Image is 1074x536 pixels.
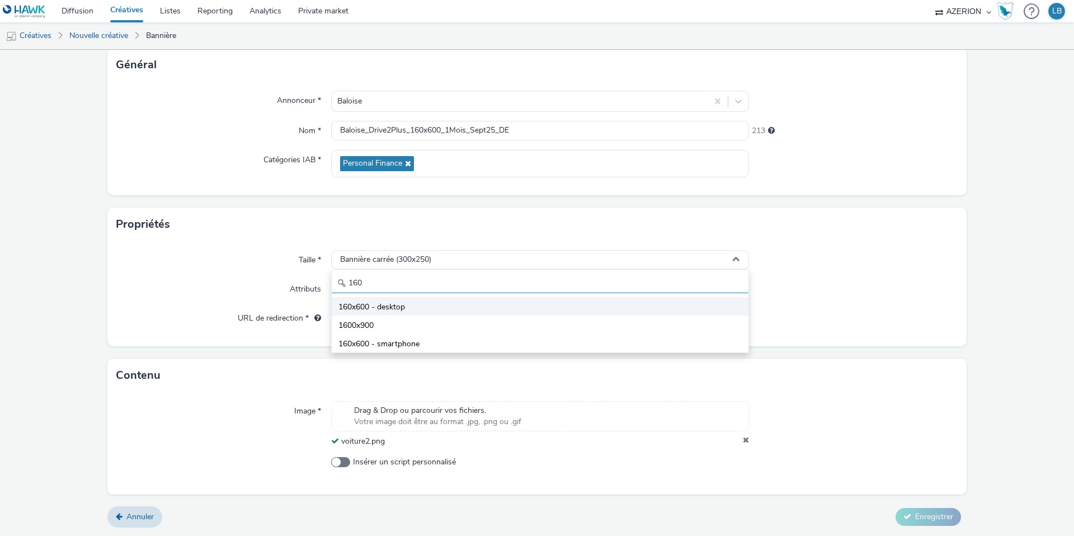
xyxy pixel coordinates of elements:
a: Annuler [107,506,162,528]
label: Taille * [294,250,326,266]
div: L'URL de redirection sera utilisée comme URL de validation avec certains SSP et ce sera l'URL de ... [309,313,321,324]
label: Nom * [294,121,326,137]
span: 160x600 - desktop [338,302,405,313]
span: 1600x900 [338,320,374,331]
h3: Contenu [116,367,161,384]
span: Enregistrer [915,511,953,522]
span: Bannière carrée (300x250) [340,255,431,265]
span: Votre image doit être au format .jpg, .png ou .gif [354,416,521,427]
span: Personal Finance [343,159,402,168]
span: Insérer un script personnalisé [353,457,456,468]
a: Nouvelle créative [64,22,134,49]
label: Attributs [285,279,326,295]
img: Hawk Academy [997,2,1014,20]
span: Drag & Drop ou parcourir vos fichiers. [354,405,521,416]
span: 160x600 - smartphone [338,338,420,350]
span: 213 [752,125,765,137]
h3: Général [116,57,157,73]
label: Annonceur * [272,91,326,106]
label: Image * [290,401,326,417]
div: LB [1052,3,1062,20]
a: Hawk Academy [997,2,1018,20]
span: Annuler [126,511,154,522]
div: 255 caractères maximum [768,125,775,137]
input: Nom [331,121,749,140]
button: Enregistrer [896,508,961,526]
label: Catégories IAB * [259,150,326,166]
img: mobile [6,31,17,42]
a: Bannière [140,22,182,49]
span: voiture2.png [341,436,385,446]
label: URL de redirection * [233,308,326,324]
input: Rechercher... [332,274,748,293]
img: undefined Logo [3,4,46,18]
h3: Propriétés [116,216,170,233]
